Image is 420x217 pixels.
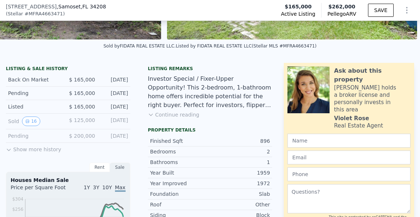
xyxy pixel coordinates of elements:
[210,137,270,145] div: 896
[210,169,270,176] div: 1959
[334,122,383,129] div: Real Estate Agent
[150,159,210,166] div: Bathrooms
[101,103,128,110] div: [DATE]
[210,201,270,208] div: Other
[93,184,99,190] span: 3Y
[150,201,210,208] div: Roof
[150,137,210,145] div: Finished Sqft
[8,103,62,110] div: Listed
[12,197,23,202] tspan: $304
[69,77,95,83] span: $ 165,000
[11,184,68,195] div: Price per Square Foot
[328,4,356,9] span: $262,000
[115,184,126,192] span: Max
[102,184,112,190] span: 10Y
[25,10,63,18] span: # MFRA4663471
[150,148,210,155] div: Bedrooms
[57,3,106,10] span: , Samoset
[101,76,128,83] div: [DATE]
[11,176,126,184] div: Houses Median Sale
[150,180,210,187] div: Year Improved
[176,43,317,49] div: Listed by FIDATA REAL ESTATE LLC (Stellar MLS #MFRA4663471)
[210,159,270,166] div: 1
[148,66,272,72] div: Listing remarks
[69,90,95,96] span: $ 165,000
[334,115,369,122] div: Violet Rose
[101,117,128,126] div: [DATE]
[8,117,62,126] div: Sold
[334,66,410,84] div: Ask about this property
[287,167,410,181] input: Phone
[8,10,23,18] span: Stellar
[327,10,356,18] span: Pellego ARV
[69,104,95,110] span: $ 165,000
[81,4,106,9] span: , FL 34208
[287,151,410,164] input: Email
[287,134,410,148] input: Name
[399,3,414,18] button: Show Options
[69,117,95,123] span: $ 125,000
[148,127,272,133] div: Property details
[210,148,270,155] div: 2
[210,190,270,198] div: Slab
[6,10,65,18] div: ( )
[281,10,315,18] span: Active Listing
[69,133,95,139] span: $ 200,000
[150,190,210,198] div: Foundation
[89,163,110,172] div: Rent
[101,90,128,97] div: [DATE]
[148,111,200,118] button: Continue reading
[6,66,130,73] div: LISTING & SALE HISTORY
[22,117,40,126] button: View historical data
[8,76,62,83] div: Back On Market
[150,169,210,176] div: Year Built
[110,163,130,172] div: Sale
[103,43,175,49] div: Sold by FIDATA REAL ESTATE LLC .
[8,90,62,97] div: Pending
[101,132,128,140] div: [DATE]
[8,132,62,140] div: Pending
[334,84,410,113] div: [PERSON_NAME] holds a broker license and personally invests in this area
[6,143,61,153] button: Show more history
[148,75,272,110] div: Investor Special / Fixer-Upper Opportunity! This 2-bedroom, 1-bathroom home offers incredible pot...
[285,3,312,10] span: $165,000
[12,207,23,212] tspan: $256
[368,4,394,17] button: SAVE
[6,3,57,10] span: [STREET_ADDRESS]
[83,184,90,190] span: 1Y
[210,180,270,187] div: 1972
